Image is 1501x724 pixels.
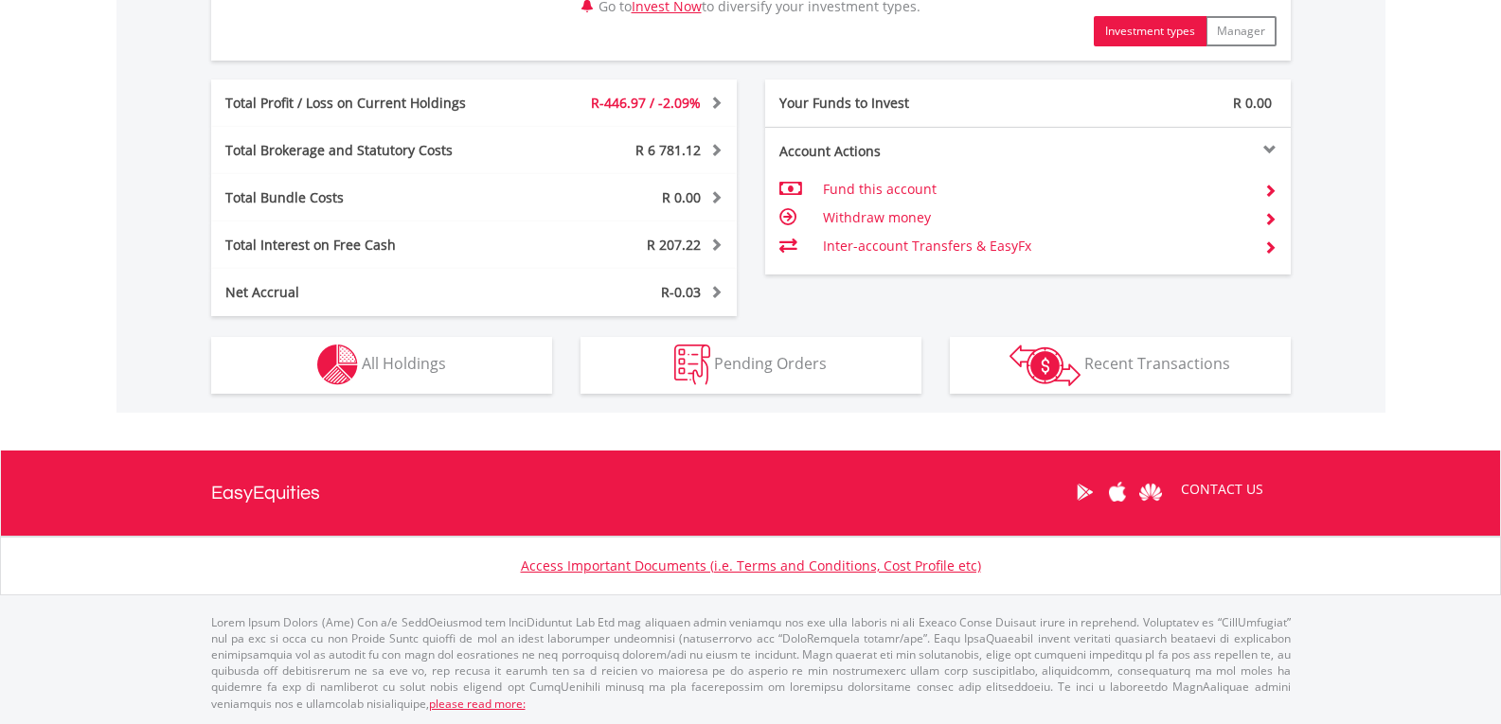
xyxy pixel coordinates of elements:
[765,142,1028,161] div: Account Actions
[429,696,526,712] a: please read more:
[1101,463,1135,521] a: Apple
[591,94,701,112] span: R-446.97 / -2.09%
[1084,353,1230,374] span: Recent Transactions
[1068,463,1101,521] a: Google Play
[521,556,981,574] a: Access Important Documents (i.e. Terms and Conditions, Cost Profile etc)
[823,175,1248,203] td: Fund this account
[674,344,710,385] img: pending_instructions-wht.png
[823,232,1248,260] td: Inter-account Transfers & EasyFx
[714,353,827,374] span: Pending Orders
[1168,463,1277,516] a: CONTACT US
[211,188,518,207] div: Total Bundle Costs
[1233,94,1272,112] span: R 0.00
[211,450,320,536] a: EasyEquities
[211,283,518,302] div: Net Accrual
[317,344,358,385] img: holdings-wht.png
[647,236,701,254] span: R 207.22
[211,614,1291,712] p: Lorem Ipsum Dolors (Ame) Con a/e SeddOeiusmod tem InciDiduntut Lab Etd mag aliquaen admin veniamq...
[823,203,1248,232] td: Withdraw money
[1094,16,1206,46] button: Investment types
[661,283,701,301] span: R-0.03
[581,337,921,394] button: Pending Orders
[1135,463,1168,521] a: Huawei
[662,188,701,206] span: R 0.00
[950,337,1291,394] button: Recent Transactions
[211,236,518,255] div: Total Interest on Free Cash
[211,94,518,113] div: Total Profit / Loss on Current Holdings
[362,353,446,374] span: All Holdings
[1206,16,1277,46] button: Manager
[211,337,552,394] button: All Holdings
[635,141,701,159] span: R 6 781.12
[1010,344,1081,386] img: transactions-zar-wht.png
[211,141,518,160] div: Total Brokerage and Statutory Costs
[765,94,1028,113] div: Your Funds to Invest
